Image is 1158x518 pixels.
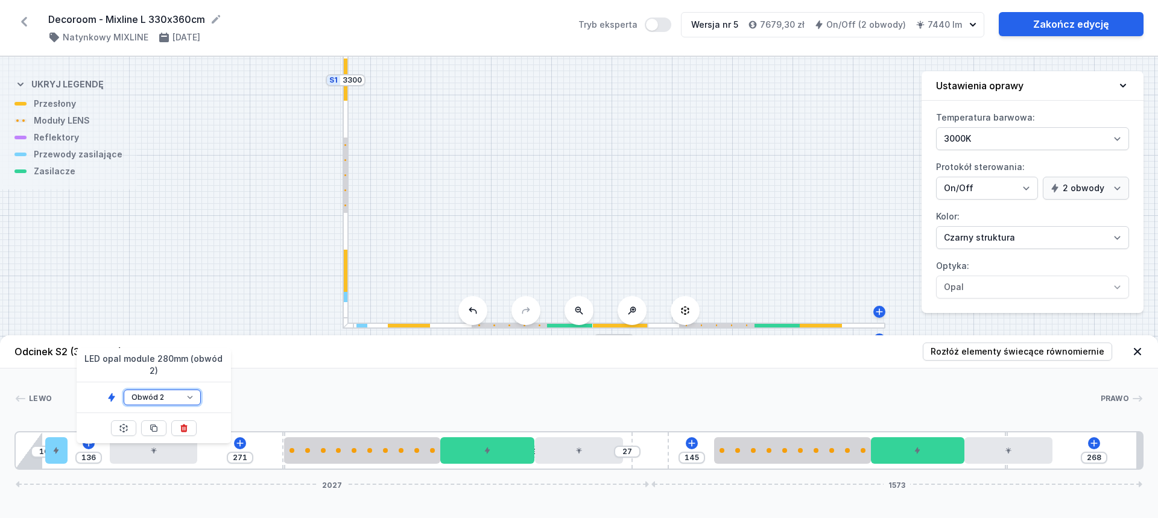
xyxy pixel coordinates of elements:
[923,343,1112,361] button: Rozłóż elementy świecące równomiernie
[871,437,965,464] div: ON/OFF Driver - up to 40W
[110,437,197,464] div: LED opal module 280mm
[645,17,671,32] button: Tryb eksperta
[999,12,1144,36] a: Zakończ edycję
[63,31,148,43] h4: Natynkowy MIXLINE
[578,17,671,32] label: Tryb eksperta
[343,75,362,85] input: Wymiar [mm]
[884,481,910,488] span: 1573
[714,437,870,464] div: 10 LENS module 500mm 54°
[682,453,701,463] input: Wymiar [mm]
[936,177,1038,200] select: Protokół sterowania:
[210,13,222,25] button: Edytuj nazwę projektu
[535,437,622,464] div: LED opal module 280mm
[284,437,440,464] div: 10 LENS module 500mm 54°
[171,420,197,436] button: Usuń element
[922,71,1144,101] button: Ustawienia oprawy
[124,390,201,405] select: Obwód
[440,437,534,464] div: ON/OFF Driver - up to 40W
[1088,437,1100,449] button: Dodaj element
[230,453,250,463] input: Wymiar [mm]
[1101,394,1130,403] span: Prawo
[936,127,1129,150] select: Temperatura barwowa:
[1043,177,1129,200] select: Protokół sterowania:
[931,346,1104,358] span: Rozłóż elementy świecące równomiernie
[936,207,1129,249] label: Kolor:
[83,437,95,449] button: Dodaj element
[70,346,122,358] span: (3600 mm)
[936,256,1129,298] label: Optyka:
[936,78,1024,93] h4: Ustawienia oprawy
[686,437,698,449] button: Dodaj element
[618,447,637,456] input: Wymiar [mm]
[172,31,200,43] h4: [DATE]
[936,226,1129,249] select: Kolor:
[79,453,98,463] input: Wymiar [mm]
[45,437,67,464] div: Hole for power supply cable
[48,12,564,27] form: Decoroom - Mixline L 330x360cm
[141,420,166,436] button: Duplikuj
[29,394,52,403] span: Lewo
[14,69,104,98] button: Ukryj legendę
[111,420,136,436] button: Wyśrodkuj
[1084,453,1104,463] input: Wymiar [mm]
[928,19,962,31] h4: 7440 lm
[34,447,54,456] input: Wymiar [mm]
[317,481,347,488] span: 2027
[760,19,805,31] h4: 7679,30 zł
[936,157,1129,200] label: Protokół sterowania:
[936,276,1129,298] select: Optyka:
[14,344,122,359] h4: Odcinek S2
[77,348,231,382] span: LED opal module 280mm (obwód 2)
[691,19,738,31] div: Wersja nr 5
[936,108,1129,150] label: Temperatura barwowa:
[31,78,104,90] h4: Ukryj legendę
[681,12,984,37] button: Wersja nr 57679,30 złOn/Off (2 obwody)7440 lm
[234,437,246,449] button: Dodaj element
[826,19,906,31] h4: On/Off (2 obwody)
[964,437,1052,464] div: LED opal module 280mm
